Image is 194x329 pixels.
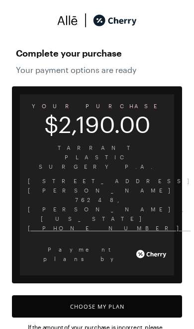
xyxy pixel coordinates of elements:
[20,99,174,113] span: YOUR PURCHASE
[57,13,78,28] img: svg%3e
[28,176,166,223] span: [STREET_ADDRESS][PERSON_NAME] 76248 , [PERSON_NAME] , [US_STATE]
[28,223,166,233] span: [PHONE_NUMBER]
[12,295,182,318] button: Choose My Plan
[93,13,137,28] img: cherry_black_logo-DrOE_MJI.svg
[136,247,166,262] img: cherry_white_logo-JPerc-yG.svg
[28,143,166,171] span: TARRANT PLASTIC SURGERY P.A.
[20,118,174,131] span: $2,190.00
[78,13,93,28] img: svg%3e
[28,245,134,263] span: Payment plans by
[16,45,178,61] span: Complete your purchase
[16,65,178,74] span: Your payment options are ready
